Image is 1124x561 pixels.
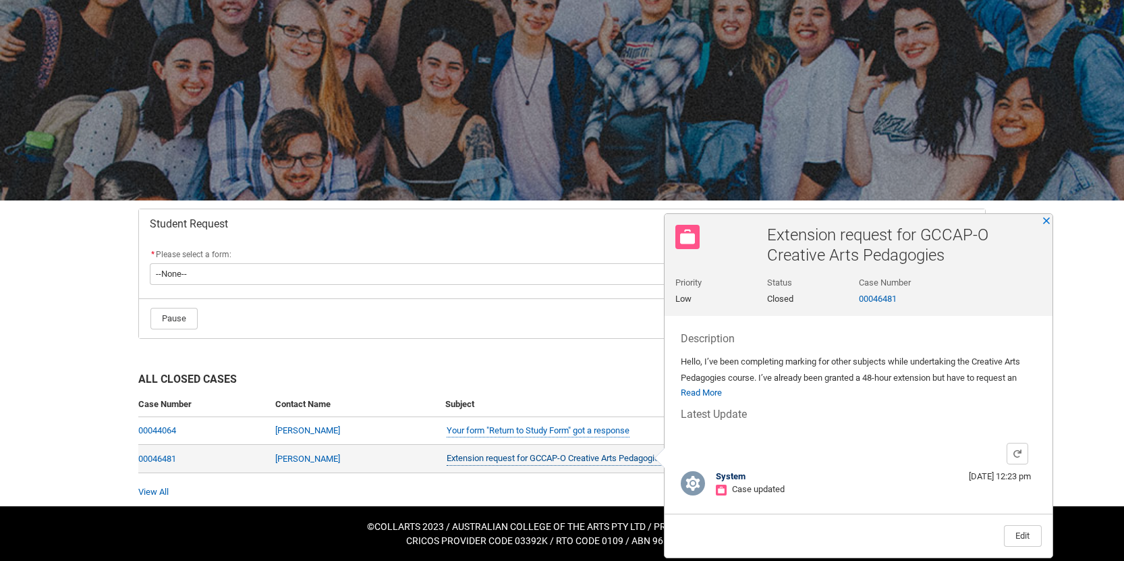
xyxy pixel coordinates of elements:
[675,225,700,249] img: Case
[716,470,751,483] div: System
[150,217,228,231] span: Student Request
[1005,526,1040,546] a: Edit
[150,308,198,329] button: Pause
[138,425,176,435] a: 00044064
[681,388,722,398] a: Read More
[270,392,440,417] th: Contact Name
[767,294,793,304] span: Closed
[1007,443,1028,464] button: Refresh this feed
[681,332,1036,346] span: Description
[681,408,1036,421] span: Latest Update
[681,354,1036,386] div: Hello, I’ve been completing marking for other subjects while undertaking the Creative Arts Pedago...
[138,454,176,464] a: 00046481
[675,294,692,304] span: Low
[275,454,340,464] a: [PERSON_NAME]
[859,294,897,304] a: 00046481
[138,487,169,497] a: View All Cases
[138,209,986,339] article: Redu_Student_Request flow
[681,437,1036,498] div: Feed
[665,214,1052,316] header: Highlights panel header
[1015,526,1030,546] div: Edit
[440,392,743,417] th: Subject
[275,425,340,435] a: [PERSON_NAME]
[156,250,231,259] span: Please select a form:
[447,424,629,438] a: Your form "Return to Study Form" got a response
[447,452,664,466] a: Extension request for GCCAP-O Creative Arts Pedagogies
[138,392,270,417] th: Case Number
[1042,215,1051,225] button: Close
[732,484,785,494] span: C a s e u p d a t e d
[767,276,856,292] div: Status
[675,276,764,292] div: Priority
[151,250,154,259] abbr: required
[767,225,988,265] lightning-formatted-text: Extension request for GCCAP-O Creative Arts Pedagogies
[138,371,986,392] h2: All Closed Cases
[969,471,1031,481] a: [DATE] 12:23 pm
[859,276,948,292] div: Case Number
